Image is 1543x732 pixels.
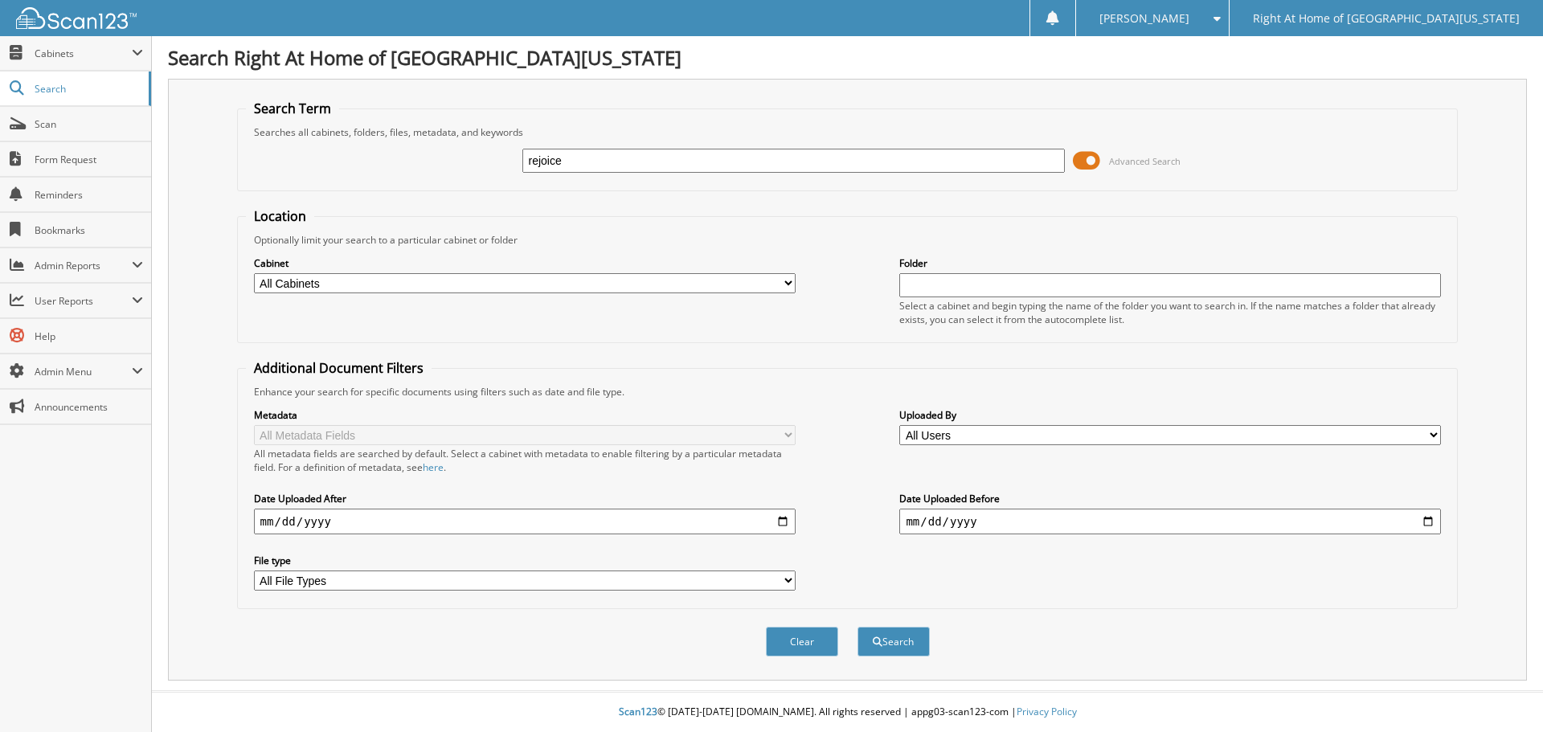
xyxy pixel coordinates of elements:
[254,256,796,270] label: Cabinet
[1099,14,1189,23] span: [PERSON_NAME]
[254,447,796,474] div: All metadata fields are searched by default. Select a cabinet with metadata to enable filtering b...
[619,705,657,718] span: Scan123
[254,554,796,567] label: File type
[254,408,796,422] label: Metadata
[246,207,314,225] legend: Location
[35,223,143,237] span: Bookmarks
[857,627,930,656] button: Search
[35,153,143,166] span: Form Request
[35,82,141,96] span: Search
[1253,14,1520,23] span: Right At Home of [GEOGRAPHIC_DATA][US_STATE]
[35,259,132,272] span: Admin Reports
[35,365,132,378] span: Admin Menu
[254,509,796,534] input: start
[899,256,1441,270] label: Folder
[35,47,132,60] span: Cabinets
[246,359,432,377] legend: Additional Document Filters
[35,188,143,202] span: Reminders
[16,7,137,29] img: scan123-logo-white.svg
[246,125,1450,139] div: Searches all cabinets, folders, files, metadata, and keywords
[246,233,1450,247] div: Optionally limit your search to a particular cabinet or folder
[899,299,1441,326] div: Select a cabinet and begin typing the name of the folder you want to search in. If the name match...
[246,100,339,117] legend: Search Term
[899,492,1441,505] label: Date Uploaded Before
[152,693,1543,732] div: © [DATE]-[DATE] [DOMAIN_NAME]. All rights reserved | appg03-scan123-com |
[766,627,838,656] button: Clear
[423,460,444,474] a: here
[35,400,143,414] span: Announcements
[246,385,1450,399] div: Enhance your search for specific documents using filters such as date and file type.
[1463,655,1543,732] iframe: Chat Widget
[35,329,143,343] span: Help
[899,509,1441,534] input: end
[168,44,1527,71] h1: Search Right At Home of [GEOGRAPHIC_DATA][US_STATE]
[1109,155,1181,167] span: Advanced Search
[35,117,143,131] span: Scan
[35,294,132,308] span: User Reports
[1017,705,1077,718] a: Privacy Policy
[254,492,796,505] label: Date Uploaded After
[899,408,1441,422] label: Uploaded By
